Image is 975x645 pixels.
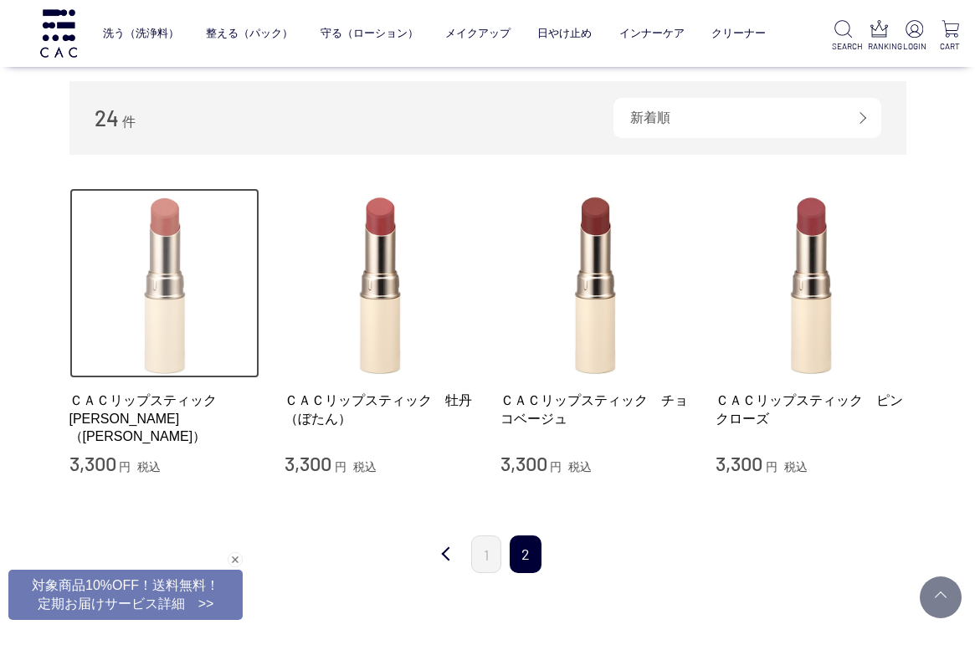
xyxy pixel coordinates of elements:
img: ＣＡＣリップスティック 牡丹（ぼたん） [285,188,475,379]
span: 税込 [568,460,592,474]
a: ＣＡＣリップスティック [PERSON_NAME]（[PERSON_NAME]） [69,392,260,445]
a: ＣＡＣリップスティック チョコベージュ [500,392,691,427]
a: CART [939,20,962,53]
p: SEARCH [832,40,854,53]
a: 洗う（洗浄料） [103,14,179,53]
span: 税込 [784,460,808,474]
div: 新着順 [613,98,881,138]
img: logo [38,9,80,57]
span: 24 [95,105,119,131]
img: ＣＡＣリップスティック チョコベージュ [500,188,691,379]
a: 守る（ローション） [321,14,418,53]
a: インナーケア [619,14,685,53]
p: LOGIN [903,40,926,53]
span: 円 [335,460,346,474]
a: メイクアップ [445,14,511,53]
span: 2 [510,535,541,573]
span: 税込 [137,460,161,474]
img: ＣＡＣリップスティック ピンクローズ [716,188,906,379]
a: 1 [471,535,501,573]
span: 円 [119,460,131,474]
img: ＣＡＣリップスティック 茜（あかね） [69,188,260,379]
span: 3,300 [500,451,547,475]
a: クリーナー [711,14,766,53]
a: LOGIN [903,20,926,53]
a: ＣＡＣリップスティック ピンクローズ [716,392,906,427]
span: 3,300 [69,451,116,475]
span: 円 [766,460,777,474]
p: CART [939,40,962,53]
span: 税込 [353,460,377,474]
a: 日やけ止め [537,14,592,53]
a: 前 [429,535,463,575]
span: 3,300 [285,451,331,475]
span: 円 [550,460,562,474]
a: RANKING [868,20,890,53]
a: SEARCH [832,20,854,53]
span: 件 [122,115,136,129]
a: 整える（パック） [206,14,293,53]
a: ＣＡＣリップスティック 牡丹（ぼたん） [285,392,475,427]
span: 3,300 [716,451,762,475]
p: RANKING [868,40,890,53]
